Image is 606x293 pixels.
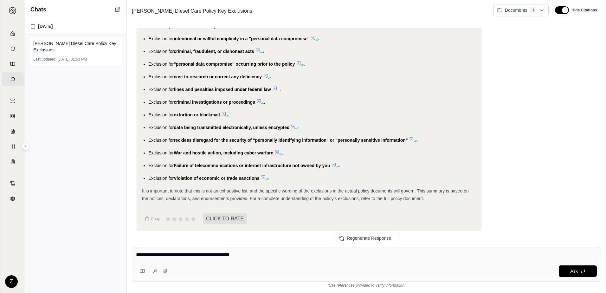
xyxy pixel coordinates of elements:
span: extortion or blackmail [174,112,220,117]
span: Failure of telecommunications or internet infrastructure not owned by you [174,163,330,168]
a: Coverage Table [2,155,24,169]
span: CLICK TO RATE [203,213,247,224]
span: Ask [570,269,577,274]
div: *Use references provided to verify information. [132,282,601,288]
span: . [282,150,283,155]
span: . [263,49,264,54]
span: 1 [530,7,537,13]
span: Exclusion for [148,49,174,54]
span: Violation of economic or trade sanctions [174,176,259,181]
a: Documents Vault [2,42,24,56]
a: Chat [2,72,24,86]
span: Exclusion for [148,62,174,67]
span: Copy [151,216,160,221]
span: Exclusion for [148,176,174,181]
span: It is important to note that this is not an exhaustive list, and the specific wording of the excl... [142,188,469,201]
span: Exclusion for [148,138,174,143]
span: Documents [505,7,527,13]
span: Exclusion for [148,112,174,117]
button: New Chat [114,6,121,13]
span: . [416,138,418,143]
button: Documents1 [493,4,549,16]
span: fines and penalties imposed under federal law [174,87,271,92]
span: [PERSON_NAME] Diesel Care Policy Key Exclusions [33,40,119,53]
span: reckless disregard for the security of "personally identifying information" or "personally sensit... [174,138,408,143]
div: Z [5,275,18,288]
button: Copy [142,212,162,225]
img: Expand sidebar [9,7,16,15]
div: Edit Title [129,6,488,16]
span: Exclusion for [148,87,174,92]
span: . [339,163,340,168]
span: . [271,74,272,79]
span: data being transmitted electronically, unless encrypted [174,125,289,130]
button: Regenerate Response [334,233,399,243]
span: Exclusion for [148,74,174,79]
span: intentional or willful complicity in a "personal data compromise" [174,36,310,41]
span: "personal data compromise" occurring prior to the policy [174,62,295,67]
span: . [280,87,281,92]
span: Last updated: [33,57,56,62]
span: Exclusion for [148,100,174,105]
span: Regenerate Response [347,236,391,241]
a: Claim Coverage [2,124,24,138]
span: [PERSON_NAME] Diesel Care Policy Key Exclusions [129,6,255,16]
span: [DATE] 01:53 PM [58,57,87,62]
span: criminal investigations or proceedings [174,100,255,105]
span: . [229,112,230,117]
a: Legal Search Engine [2,192,24,205]
a: Home [2,27,24,41]
span: [DATE] [38,23,53,29]
a: Single Policy [2,94,24,108]
button: Ask [559,265,597,277]
span: War and hostile action, including cyber warfare [174,150,273,155]
a: Contract Analysis [2,176,24,190]
span: cost to research or correct any deficiency [174,74,262,79]
a: Policy Comparisons [2,109,24,123]
span: . [319,36,320,41]
span: Data Compromise Plus Coverage: [148,23,220,29]
span: Exclusion for [148,150,174,155]
span: . [304,62,305,67]
span: . [264,100,265,105]
a: Prompt Library [2,57,24,71]
span: Exclusion for [148,36,174,41]
span: Exclusion for [148,125,174,130]
span: Chats [30,5,46,14]
button: Expand sidebar [6,4,19,17]
span: criminal, fraudulent, or dishonest acts [174,49,254,54]
span: Exclusion for [148,163,174,168]
span: . [268,176,270,181]
span: Hide Citations [571,8,597,13]
button: Expand sidebar [22,143,29,150]
a: Custom Report [2,140,24,153]
span: . [298,125,300,130]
